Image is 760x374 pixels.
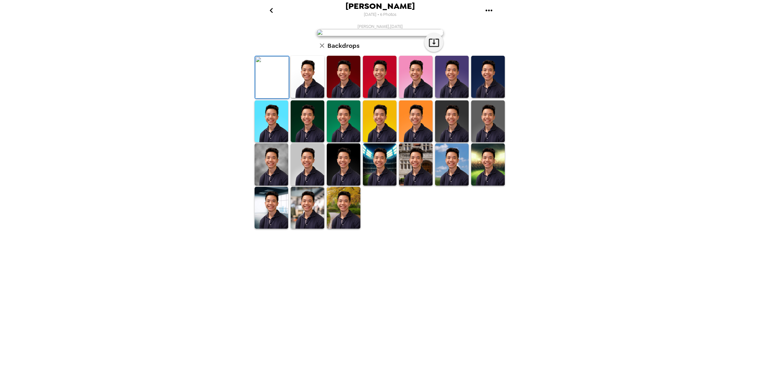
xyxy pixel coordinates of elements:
[255,56,289,98] img: Original
[317,29,443,36] img: user
[358,24,403,29] span: [PERSON_NAME] , [DATE]
[364,10,396,19] span: [DATE] • 6 Photos
[327,41,359,51] h6: Backdrops
[345,2,415,10] span: [PERSON_NAME]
